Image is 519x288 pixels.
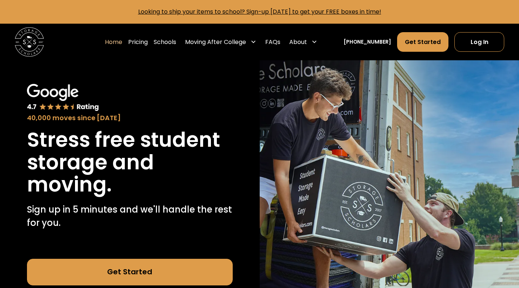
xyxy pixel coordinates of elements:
a: FAQs [265,32,280,52]
a: Get Started [397,32,448,52]
div: About [286,32,320,52]
div: Moving After College [185,38,246,47]
a: Get Started [27,259,233,285]
div: Moving After College [182,32,259,52]
a: Schools [154,32,176,52]
a: [PHONE_NUMBER] [344,38,391,46]
a: Pricing [128,32,148,52]
a: Home [105,32,122,52]
p: Sign up in 5 minutes and we'll handle the rest for you. [27,203,233,230]
img: Storage Scholars main logo [15,27,44,57]
a: Log In [454,32,504,52]
div: 40,000 moves since [DATE] [27,113,233,123]
img: Google 4.7 star rating [27,84,99,112]
h1: Stress free student storage and moving. [27,129,233,196]
div: About [289,38,307,47]
a: Looking to ship your items to school? Sign-up [DATE] to get your FREE boxes in time! [138,7,381,16]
